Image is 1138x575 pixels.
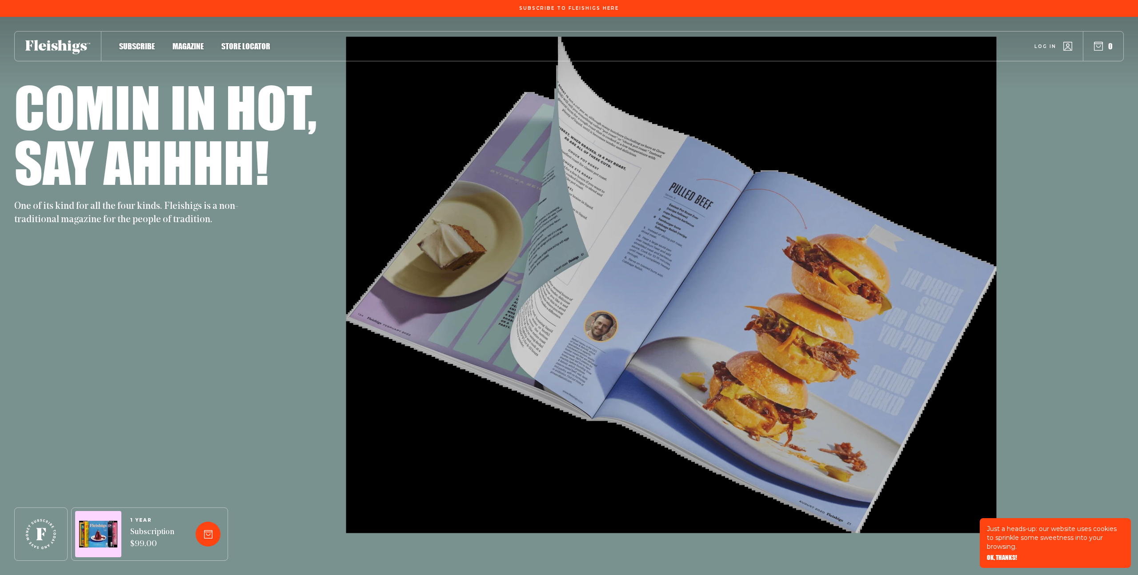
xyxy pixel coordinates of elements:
[1034,42,1072,51] a: Log in
[987,524,1124,551] p: Just a heads-up: our website uses cookies to sprinkle some sweetness into your browsing.
[1094,41,1113,51] button: 0
[119,40,155,52] a: Subscribe
[130,518,174,523] span: 1 YEAR
[14,200,245,227] p: One of its kind for all the four kinds. Fleishigs is a non-traditional magazine for the people of...
[14,134,269,189] h1: Say ahhhh!
[987,555,1017,561] button: OK, THANKS!
[221,41,270,51] span: Store locator
[14,79,317,134] h1: Comin in hot,
[1034,43,1056,50] span: Log in
[172,41,204,51] span: Magazine
[130,518,174,551] a: 1 YEARSubscription $99.00
[130,527,174,551] span: Subscription $99.00
[519,6,619,11] span: Subscribe To Fleishigs Here
[221,40,270,52] a: Store locator
[119,41,155,51] span: Subscribe
[172,40,204,52] a: Magazine
[79,521,117,548] img: Magazines image
[517,6,621,10] a: Subscribe To Fleishigs Here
